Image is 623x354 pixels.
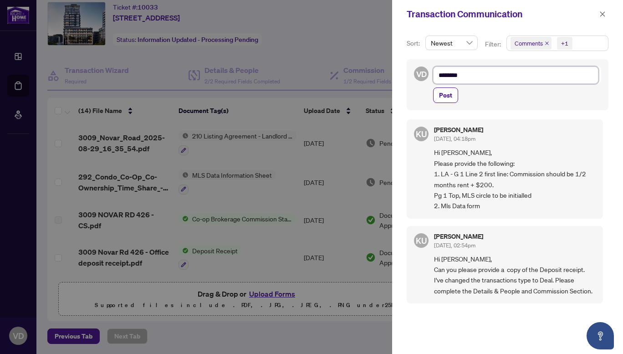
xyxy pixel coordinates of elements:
h5: [PERSON_NAME] [434,127,483,133]
span: Comments [511,37,552,50]
span: [DATE], 02:54pm [434,242,475,249]
p: Filter: [485,39,502,49]
span: close [599,11,606,17]
span: KU [416,234,427,247]
p: Sort: [407,38,422,48]
span: KU [416,128,427,140]
button: Post [433,87,458,103]
span: Post [439,88,452,103]
div: +1 [561,39,568,48]
button: Open asap [587,322,614,349]
div: Transaction Communication [407,7,597,21]
span: Comments [515,39,543,48]
h5: [PERSON_NAME] [434,233,483,240]
span: VD [416,68,427,80]
span: Hi [PERSON_NAME], Can you please provide a copy of the Deposit receipt. I've changed the transact... [434,254,596,297]
span: [DATE], 04:18pm [434,135,475,142]
span: close [545,41,549,46]
span: Hi [PERSON_NAME], Please provide the following: 1. LA - G 1 Line 2 first line: Commission should ... [434,147,596,211]
span: Newest [431,36,472,50]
